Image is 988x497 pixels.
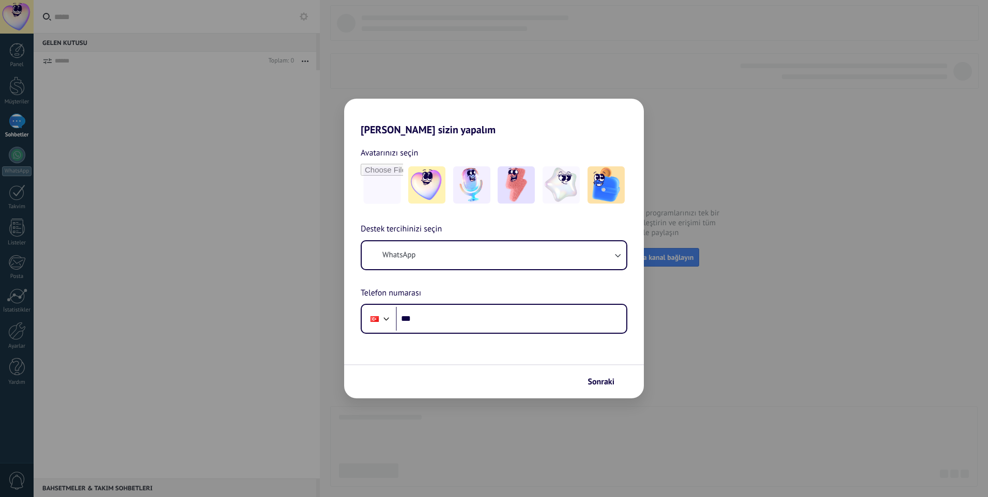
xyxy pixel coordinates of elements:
[365,308,384,330] div: Turkey: + 90
[588,378,614,385] span: Sonraki
[361,146,418,160] span: Avatarınızı seçin
[361,287,421,300] span: Telefon numarası
[543,166,580,204] img: -4.jpeg
[344,99,644,136] h2: [PERSON_NAME] sizin yapalım
[362,241,626,269] button: WhatsApp
[382,250,415,260] span: WhatsApp
[361,223,442,236] span: Destek tercihinizi seçin
[498,166,535,204] img: -3.jpeg
[453,166,490,204] img: -2.jpeg
[588,166,625,204] img: -5.jpeg
[408,166,445,204] img: -1.jpeg
[583,373,628,391] button: Sonraki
